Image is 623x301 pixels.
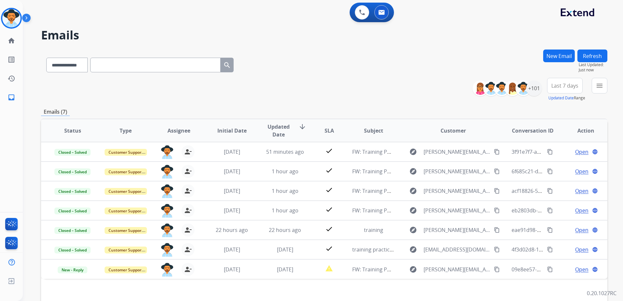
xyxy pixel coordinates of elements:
[424,226,490,234] span: [PERSON_NAME][EMAIL_ADDRESS][PERSON_NAME][DOMAIN_NAME]
[54,247,91,253] span: Closed – Solved
[167,127,190,135] span: Assignee
[184,246,192,253] mat-icon: person_remove
[184,148,192,156] mat-icon: person_remove
[325,245,333,252] mat-icon: check
[161,184,174,198] img: agent-avatar
[325,206,333,213] mat-icon: check
[184,187,192,195] mat-icon: person_remove
[352,168,540,175] span: FW: Training PA2: Do Not Assign ([GEOGRAPHIC_DATA] [GEOGRAPHIC_DATA])
[105,188,147,195] span: Customer Support
[120,127,132,135] span: Type
[352,207,540,214] span: FW: Training PA4: Do Not Assign ([GEOGRAPHIC_DATA] [GEOGRAPHIC_DATA])
[547,227,553,233] mat-icon: content_copy
[548,95,585,101] span: Range
[272,187,298,194] span: 1 hour ago
[575,207,588,214] span: Open
[105,247,147,253] span: Customer Support
[494,227,500,233] mat-icon: content_copy
[325,127,334,135] span: SLA
[7,93,15,101] mat-icon: inbox
[575,167,588,175] span: Open
[494,149,500,155] mat-icon: content_copy
[266,148,304,155] span: 51 minutes ago
[325,166,333,174] mat-icon: check
[352,187,540,194] span: FW: Training PA1: Do Not Assign ([GEOGRAPHIC_DATA] [GEOGRAPHIC_DATA])
[547,247,553,252] mat-icon: content_copy
[494,208,500,213] mat-icon: content_copy
[54,149,91,156] span: Closed – Solved
[592,188,598,194] mat-icon: language
[592,208,598,213] mat-icon: language
[161,204,174,218] img: agent-avatar
[592,149,598,155] mat-icon: language
[105,168,147,175] span: Customer Support
[161,165,174,179] img: agent-avatar
[105,208,147,214] span: Customer Support
[409,148,417,156] mat-icon: explore
[224,246,240,253] span: [DATE]
[512,127,554,135] span: Conversation ID
[264,123,293,138] span: Updated Date
[352,246,419,253] span: training practice-new email
[512,266,614,273] span: 09e8ee57-dd57-484b-8683-cdb2834bdb18
[577,50,607,62] button: Refresh
[224,187,240,194] span: [DATE]
[547,208,553,213] mat-icon: content_copy
[325,265,333,272] mat-icon: report_problem
[592,227,598,233] mat-icon: language
[161,243,174,257] img: agent-avatar
[494,168,500,174] mat-icon: content_copy
[277,246,293,253] span: [DATE]
[325,186,333,194] mat-icon: check
[7,37,15,45] mat-icon: home
[277,266,293,273] span: [DATE]
[548,95,574,101] button: Updated Date
[424,148,490,156] span: [PERSON_NAME][EMAIL_ADDRESS][DOMAIN_NAME]
[441,127,466,135] span: Customer
[409,226,417,234] mat-icon: explore
[216,226,248,234] span: 22 hours ago
[494,266,500,272] mat-icon: content_copy
[575,226,588,234] span: Open
[364,226,383,234] span: training
[184,226,192,234] mat-icon: person_remove
[54,208,91,214] span: Closed – Solved
[512,226,610,234] span: eae91d98-3b43-4466-9bfb-545f843ab6f7
[105,149,147,156] span: Customer Support
[587,289,616,297] p: 0.20.1027RC
[512,246,609,253] span: 4f3d02d8-1e7f-4b9f-8653-5c270abd0718
[161,263,174,277] img: agent-avatar
[269,226,301,234] span: 22 hours ago
[364,127,383,135] span: Subject
[512,148,609,155] span: 3f91e7f7-a389-44a9-b582-ecc02da4d07c
[575,187,588,195] span: Open
[58,266,87,273] span: New - Reply
[424,265,490,273] span: [PERSON_NAME][EMAIL_ADDRESS][DOMAIN_NAME]
[547,149,553,155] mat-icon: content_copy
[54,188,91,195] span: Closed – Solved
[325,147,333,155] mat-icon: check
[54,227,91,234] span: Closed – Solved
[105,266,147,273] span: Customer Support
[512,207,612,214] span: eb2803db-8e28-4cdf-90a9-aa7620dc8e31
[41,29,607,42] h2: Emails
[223,61,231,69] mat-icon: search
[184,265,192,273] mat-icon: person_remove
[352,148,540,155] span: FW: Training PA5: Do Not Assign ([GEOGRAPHIC_DATA] [GEOGRAPHIC_DATA])
[54,168,91,175] span: Closed – Solved
[409,187,417,195] mat-icon: explore
[575,265,588,273] span: Open
[272,168,298,175] span: 1 hour ago
[424,207,490,214] span: [PERSON_NAME][EMAIL_ADDRESS][DOMAIN_NAME]
[409,167,417,175] mat-icon: explore
[512,168,609,175] span: 6f685c21-d641-4ddb-bc87-f8e85a9de0f9
[526,80,542,96] div: +101
[547,266,553,272] mat-icon: content_copy
[224,148,240,155] span: [DATE]
[424,187,490,195] span: [PERSON_NAME][EMAIL_ADDRESS][DOMAIN_NAME]
[224,266,240,273] span: [DATE]
[575,148,588,156] span: Open
[161,145,174,159] img: agent-avatar
[161,223,174,237] img: agent-avatar
[596,82,603,90] mat-icon: menu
